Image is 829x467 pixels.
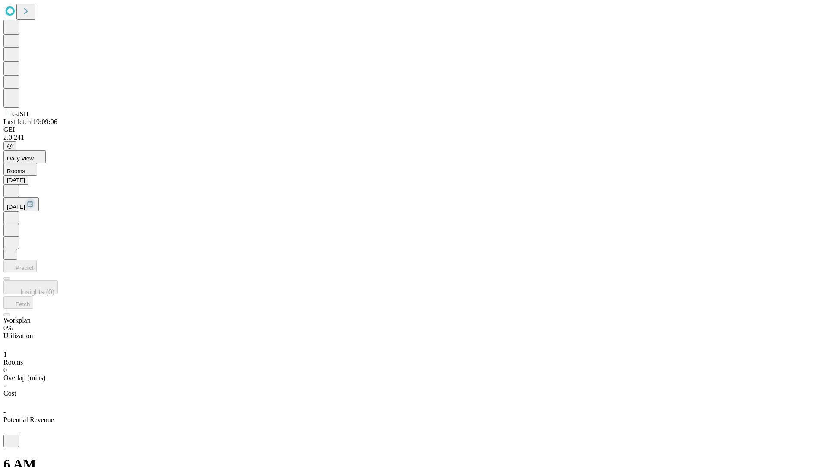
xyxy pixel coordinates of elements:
span: Rooms [7,168,25,174]
span: - [3,382,6,389]
button: Fetch [3,296,33,309]
span: Utilization [3,332,33,339]
span: Potential Revenue [3,416,54,423]
span: Cost [3,390,16,397]
span: [DATE] [7,204,25,210]
span: Insights (0) [20,288,54,296]
span: 0 [3,366,7,374]
button: Predict [3,260,37,272]
button: [DATE] [3,176,28,185]
button: Daily View [3,150,46,163]
button: @ [3,141,16,150]
span: Rooms [3,358,23,366]
span: Overlap (mins) [3,374,45,381]
button: Insights (0) [3,280,58,294]
span: Last fetch: 19:09:06 [3,118,57,125]
span: - [3,408,6,416]
span: Workplan [3,317,31,324]
button: Rooms [3,163,37,176]
span: @ [7,143,13,149]
span: 0% [3,324,13,332]
div: 2.0.241 [3,134,826,141]
span: GJSH [12,110,28,118]
span: 1 [3,351,7,358]
button: [DATE] [3,197,39,211]
div: GEI [3,126,826,134]
span: Daily View [7,155,34,162]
